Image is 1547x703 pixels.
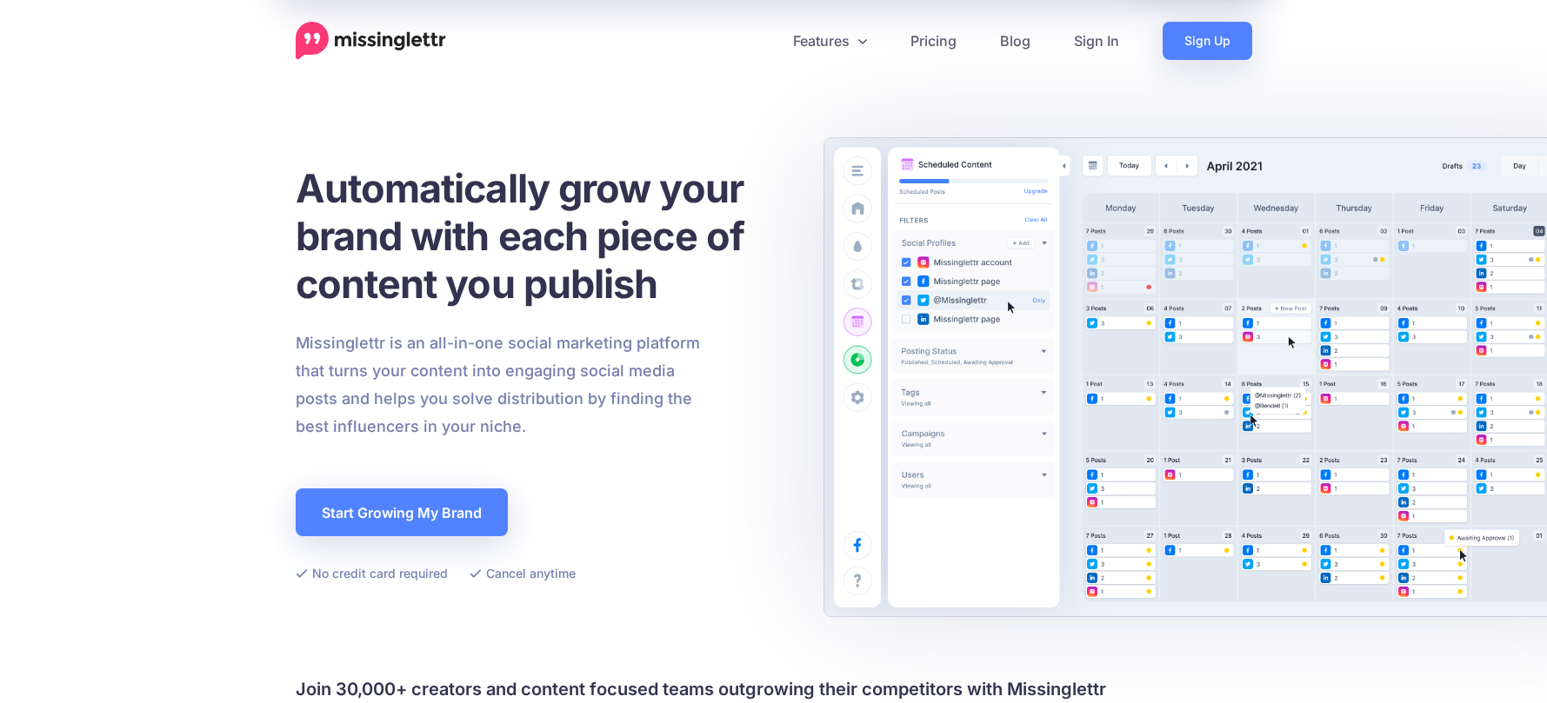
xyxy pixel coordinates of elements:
[296,329,701,441] p: Missinglettr is an all-in-one social marketing platform that turns your content into engaging soc...
[889,22,978,60] a: Pricing
[771,22,889,60] a: Features
[1052,22,1141,60] a: Sign In
[1163,22,1252,60] a: Sign Up
[296,164,787,308] h1: Automatically grow your brand with each piece of content you publish
[470,562,576,584] li: Cancel anytime
[978,22,1052,60] a: Blog
[296,675,1252,703] h4: Join 30,000+ creators and content focused teams outgrowing their competitors with Missinglettr
[296,22,446,60] a: Home
[296,488,508,536] a: Start Growing My Brand
[296,562,448,584] li: No credit card required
